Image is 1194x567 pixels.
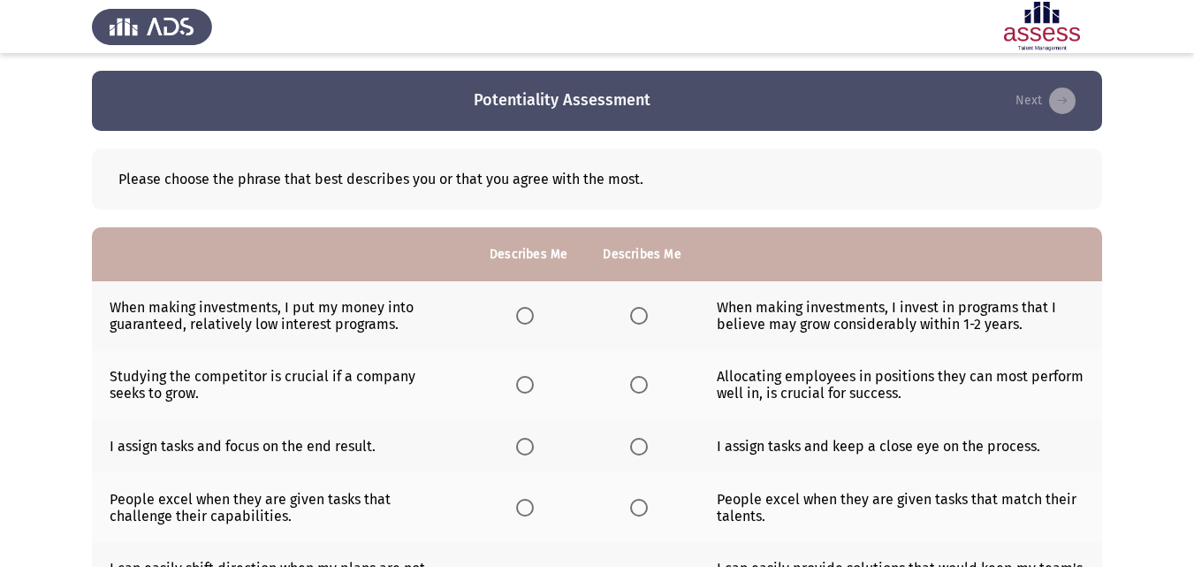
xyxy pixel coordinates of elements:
th: Describes Me [585,227,698,281]
img: Assess Talent Management logo [92,2,212,51]
td: People excel when they are given tasks that match their talents. [699,473,1102,542]
button: check the missing [1010,87,1081,115]
div: Please choose the phrase that best describes you or that you agree with the most. [92,149,1102,210]
mat-radio-group: Select an option [516,376,541,393]
mat-radio-group: Select an option [516,307,541,324]
td: When making investments, I put my money into guaranteed, relatively low interest programs. [92,281,472,350]
h3: Potentiality Assessment [474,89,650,111]
td: Allocating employees in positions they can most perform well in, is crucial for success. [699,350,1102,419]
td: I assign tasks and keep a close eye on the process. [699,419,1102,473]
mat-radio-group: Select an option [630,437,655,454]
mat-radio-group: Select an option [630,307,655,324]
td: People excel when they are given tasks that challenge their capabilities. [92,473,472,542]
td: I assign tasks and focus on the end result. [92,419,472,473]
mat-radio-group: Select an option [516,437,541,454]
mat-radio-group: Select an option [630,376,655,393]
th: Describes Me [472,227,585,281]
mat-radio-group: Select an option [516,498,541,515]
td: When making investments, I invest in programs that I believe may grow considerably within 1-2 years. [699,281,1102,350]
img: Assessment logo of Potentiality Assessment [982,2,1102,51]
td: Studying the competitor is crucial if a company seeks to grow. [92,350,472,419]
mat-radio-group: Select an option [630,498,655,515]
